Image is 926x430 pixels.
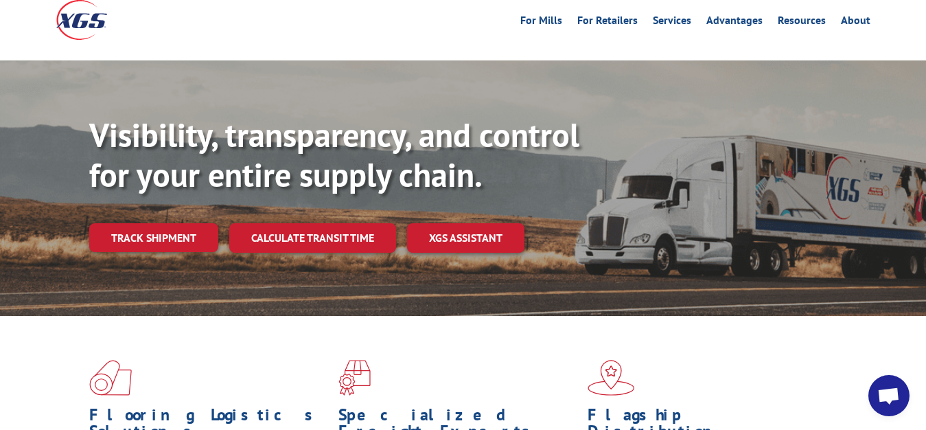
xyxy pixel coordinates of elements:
a: Services [653,15,691,30]
a: For Retailers [577,15,638,30]
img: xgs-icon-total-supply-chain-intelligence-red [89,360,132,396]
div: Open chat [868,375,910,416]
a: Calculate transit time [229,223,396,253]
img: xgs-icon-focused-on-flooring-red [338,360,371,396]
a: About [841,15,870,30]
a: Advantages [706,15,763,30]
b: Visibility, transparency, and control for your entire supply chain. [89,113,579,196]
a: Resources [778,15,826,30]
a: For Mills [520,15,562,30]
img: xgs-icon-flagship-distribution-model-red [588,360,635,396]
a: Track shipment [89,223,218,252]
a: XGS ASSISTANT [407,223,524,253]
